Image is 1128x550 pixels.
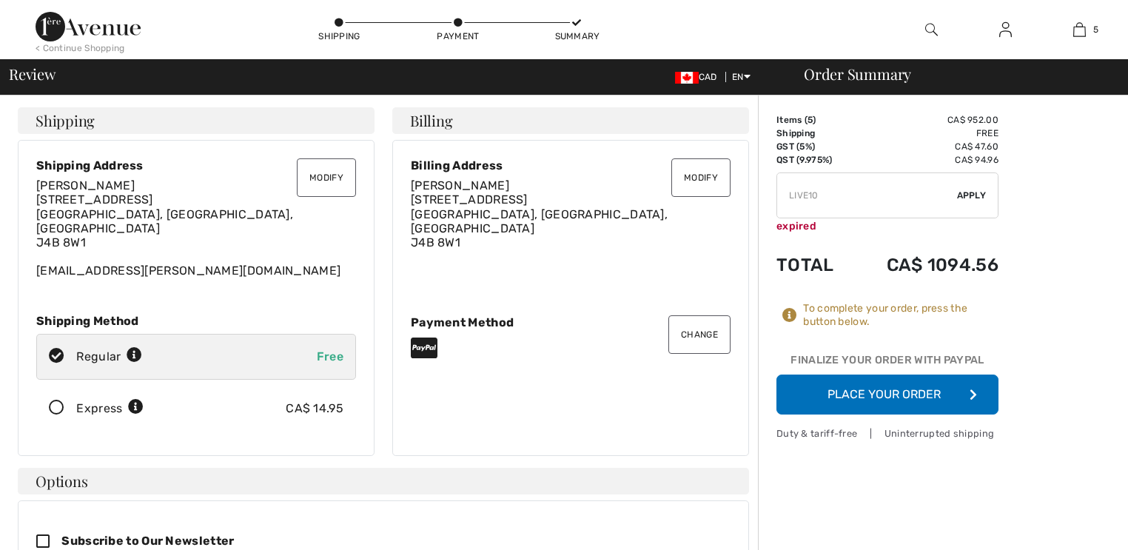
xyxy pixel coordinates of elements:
[76,400,144,417] div: Express
[675,72,723,82] span: CAD
[987,21,1024,39] a: Sign In
[411,315,731,329] div: Payment Method
[852,153,998,167] td: CA$ 94.96
[675,72,699,84] img: Canadian Dollar
[36,158,356,172] div: Shipping Address
[436,30,480,43] div: Payment
[411,158,731,172] div: Billing Address
[808,115,813,125] span: 5
[36,178,356,278] div: [EMAIL_ADDRESS][PERSON_NAME][DOMAIN_NAME]
[776,113,852,127] td: Items ( )
[36,12,141,41] img: 1ère Avenue
[776,426,998,440] div: Duty & tariff-free | Uninterrupted shipping
[555,30,600,43] div: Summary
[852,113,998,127] td: CA$ 952.00
[36,314,356,328] div: Shipping Method
[36,192,293,249] span: [STREET_ADDRESS] [GEOGRAPHIC_DATA], [GEOGRAPHIC_DATA], [GEOGRAPHIC_DATA] J4B 8W1
[668,315,731,354] button: Change
[776,140,852,153] td: GST (5%)
[786,67,1119,81] div: Order Summary
[776,352,998,375] div: Finalize Your Order with PayPal
[957,189,987,202] span: Apply
[286,400,343,417] div: CA$ 14.95
[776,218,998,234] div: expired
[36,113,95,128] span: Shipping
[852,127,998,140] td: Free
[411,178,509,192] span: [PERSON_NAME]
[925,21,938,38] img: search the website
[777,173,957,218] input: Promo code
[76,348,142,366] div: Regular
[776,153,852,167] td: QST (9.975%)
[1073,21,1086,38] img: My Bag
[776,240,852,290] td: Total
[36,178,135,192] span: [PERSON_NAME]
[61,534,234,548] span: Subscribe to Our Newsletter
[776,127,852,140] td: Shipping
[1043,21,1115,38] a: 5
[671,158,731,197] button: Modify
[999,21,1012,38] img: My Info
[852,140,998,153] td: CA$ 47.60
[852,240,998,290] td: CA$ 1094.56
[317,349,343,363] span: Free
[1093,23,1098,36] span: 5
[803,302,998,329] div: To complete your order, press the button below.
[776,375,998,415] button: Place Your Order
[318,30,362,43] div: Shipping
[411,192,668,249] span: [STREET_ADDRESS] [GEOGRAPHIC_DATA], [GEOGRAPHIC_DATA], [GEOGRAPHIC_DATA] J4B 8W1
[9,67,56,81] span: Review
[297,158,356,197] button: Modify
[18,468,749,494] h4: Options
[732,72,751,82] span: EN
[410,113,452,128] span: Billing
[36,41,125,55] div: < Continue Shopping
